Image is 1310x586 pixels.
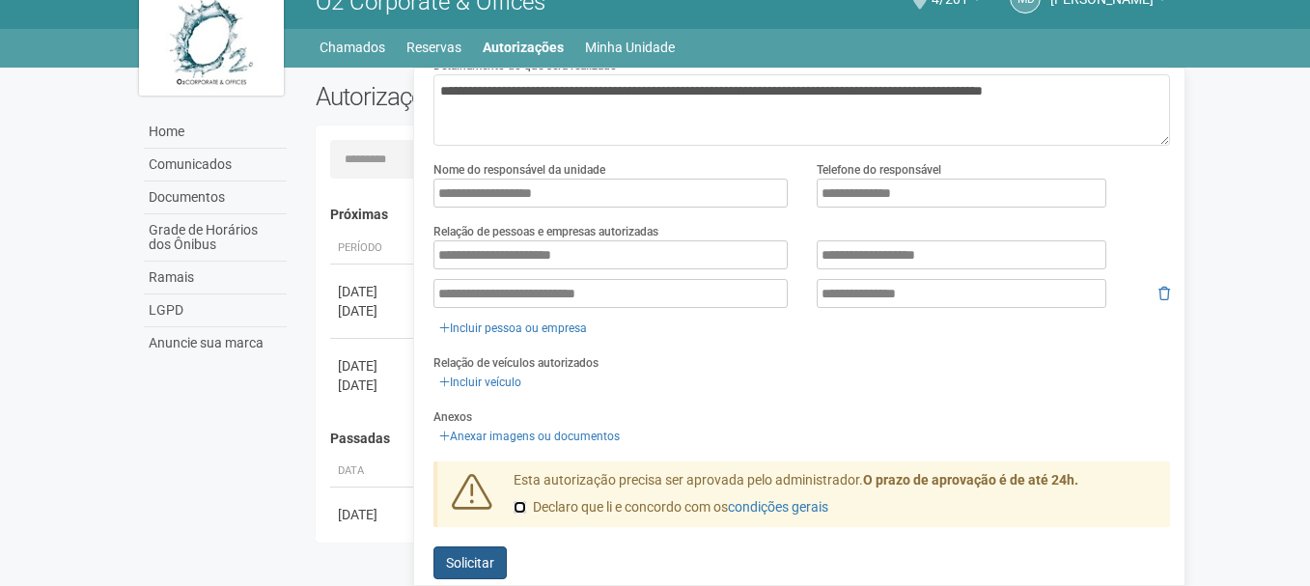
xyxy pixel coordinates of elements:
a: Incluir veículo [433,372,527,393]
h4: Passadas [330,432,1157,446]
a: Incluir pessoa ou empresa [433,318,593,339]
div: [DATE] [338,282,409,301]
th: Data [330,456,417,488]
label: Relação de pessoas e empresas autorizadas [433,223,658,240]
h4: Próximas [330,208,1157,222]
a: Autorizações [483,34,564,61]
a: Ramais [144,262,287,294]
strong: O prazo de aprovação é de até 24h. [863,472,1078,488]
label: Declaro que li e concordo com os [514,498,828,517]
a: Home [144,116,287,149]
a: Grade de Horários dos Ônibus [144,214,287,262]
a: Anuncie sua marca [144,327,287,359]
div: [DATE] [338,301,409,321]
a: Chamados [320,34,385,61]
input: Declaro que li e concordo com oscondições gerais [514,501,526,514]
div: [DATE] [338,376,409,395]
label: Telefone do responsável [817,161,941,179]
div: [DATE] [338,505,409,524]
a: Reservas [406,34,461,61]
a: Comunicados [144,149,287,181]
a: condições gerais [728,499,828,515]
div: [DATE] [338,356,409,376]
a: Anexar imagens ou documentos [433,426,626,447]
button: Solicitar [433,546,507,579]
label: Anexos [433,408,472,426]
label: Nome do responsável da unidade [433,161,605,179]
a: Minha Unidade [585,34,675,61]
a: Documentos [144,181,287,214]
h2: Autorizações [316,82,729,111]
label: Relação de veículos autorizados [433,354,599,372]
div: Esta autorização precisa ser aprovada pelo administrador. [499,471,1171,527]
span: Solicitar [446,555,494,571]
th: Período [330,233,417,265]
a: LGPD [144,294,287,327]
i: Remover [1158,287,1170,300]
